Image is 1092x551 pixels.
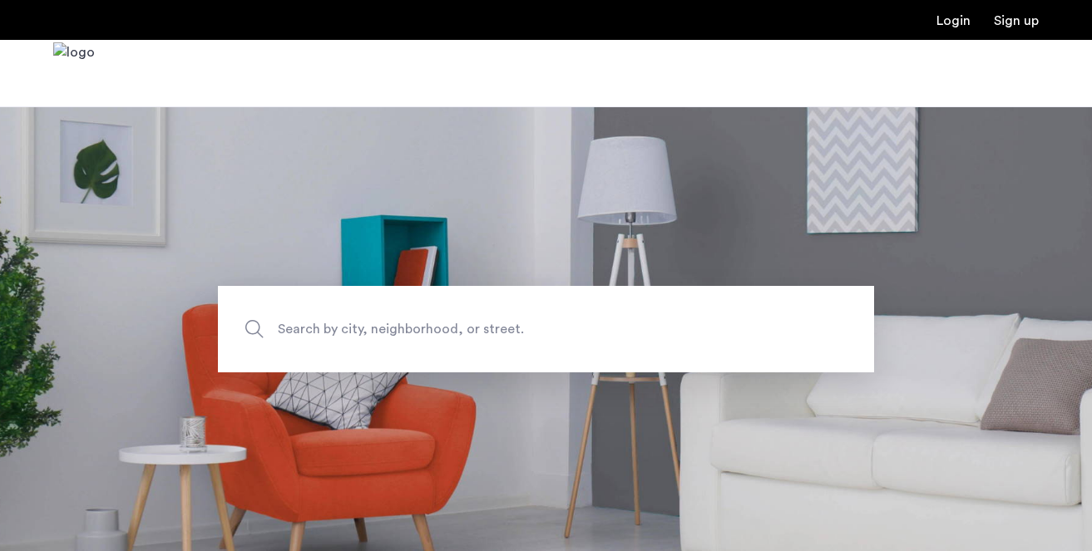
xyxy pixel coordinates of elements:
a: Registration [994,14,1039,27]
a: Cazamio Logo [53,42,95,105]
input: Apartment Search [218,286,874,372]
span: Search by city, neighborhood, or street. [278,317,737,340]
a: Login [936,14,971,27]
img: logo [53,42,95,105]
